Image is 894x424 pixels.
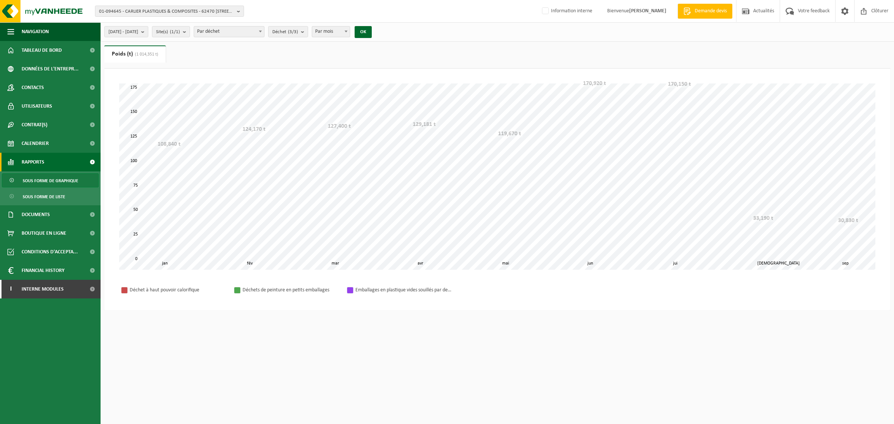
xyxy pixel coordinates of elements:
div: Déchets de peinture en petits emballages [242,285,339,295]
button: OK [355,26,372,38]
div: 129,181 t [411,121,438,128]
div: 33,190 t [751,215,775,222]
span: Documents [22,205,50,224]
button: [DATE] - [DATE] [104,26,148,37]
span: Demande devis [693,7,729,15]
button: 01-094645 - CARLIER PLASTIQUES & COMPOSITES - 62470 [STREET_ADDRESS] [95,6,244,17]
span: Par déchet [194,26,264,37]
span: [DATE] - [DATE] [108,26,138,38]
span: Site(s) [156,26,180,38]
span: Interne modules [22,280,64,298]
span: Données de l'entrepr... [22,60,79,78]
button: Site(s)(1/1) [152,26,190,37]
button: Déchet(3/3) [268,26,308,37]
div: 108,840 t [156,140,183,148]
span: Sous forme de graphique [23,174,78,188]
span: Par déchet [194,26,264,37]
div: 127,400 t [326,123,353,130]
span: Calendrier [22,134,49,153]
label: Information interne [540,6,592,17]
div: 30,830 t [836,217,860,224]
div: Emballages en plastique vides souillés par des substances oxydants (comburant) [355,285,452,295]
span: 01-094645 - CARLIER PLASTIQUES & COMPOSITES - 62470 [STREET_ADDRESS] [99,6,234,17]
span: I [7,280,14,298]
span: Boutique en ligne [22,224,66,243]
span: Conditions d'accepta... [22,243,78,261]
a: Sous forme de liste [2,189,99,203]
div: 119,670 t [496,130,523,137]
span: Utilisateurs [22,97,52,116]
span: Déchet [272,26,298,38]
span: (1 014,351 t) [133,52,158,57]
a: Demande devis [678,4,732,19]
span: Rapports [22,153,44,171]
a: Poids (t) [104,45,166,63]
div: 170,150 t [666,80,693,88]
span: Par mois [312,26,350,37]
span: Sous forme de liste [23,190,65,204]
span: Navigation [22,22,49,41]
count: (1/1) [170,29,180,34]
span: Financial History [22,261,64,280]
div: 124,170 t [241,126,267,133]
span: Contrat(s) [22,116,47,134]
div: Déchet à haut pouvoir calorifique [130,285,226,295]
count: (3/3) [288,29,298,34]
strong: [PERSON_NAME] [629,8,666,14]
span: Contacts [22,78,44,97]
a: Sous forme de graphique [2,173,99,187]
span: Tableau de bord [22,41,62,60]
div: 170,920 t [581,80,608,87]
